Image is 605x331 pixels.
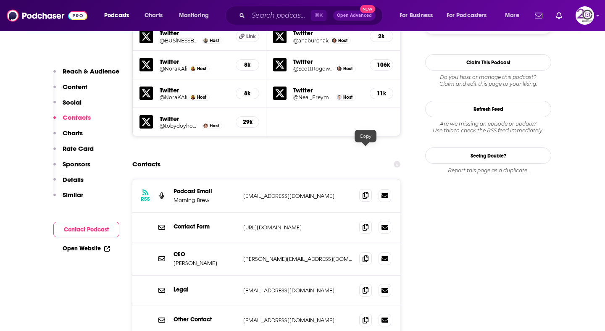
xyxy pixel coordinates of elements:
[338,38,347,43] span: Host
[243,317,352,324] p: [EMAIL_ADDRESS][DOMAIN_NAME]
[53,222,119,237] button: Contact Podcast
[63,67,119,75] p: Reach & Audience
[63,113,91,121] p: Contacts
[377,33,386,40] h5: 2k
[360,5,375,13] span: New
[53,83,87,98] button: Content
[139,9,168,22] a: Charts
[63,176,84,184] p: Details
[53,113,91,129] button: Contacts
[53,191,83,206] button: Similar
[174,251,237,258] p: CEO
[53,129,83,144] button: Charts
[332,38,337,43] img: Alan Haburchak
[145,10,163,21] span: Charts
[160,37,200,44] a: @BUSlNESSBARISTA
[243,61,252,68] h5: 8k
[333,11,376,21] button: Open AdvancedNew
[236,31,259,42] a: Link
[53,67,119,83] button: Reach & Audience
[447,10,487,21] span: For Podcasters
[425,74,551,87] div: Claim and edit this page to your liking.
[377,61,386,68] h5: 106k
[174,197,237,204] p: Morning Brew
[203,123,208,128] img: Toby Howell
[425,147,551,164] a: Seeing Double?
[293,94,334,100] a: @Neal_Freyman
[210,38,219,43] span: Host
[233,6,391,25] div: Search podcasts, credits, & more...
[243,90,252,97] h5: 8k
[243,192,352,200] p: [EMAIL_ADDRESS][DOMAIN_NAME]
[441,9,499,22] button: open menu
[425,167,551,174] div: Report this page as a duplicate.
[63,160,90,168] p: Sponsors
[53,160,90,176] button: Sponsors
[293,29,363,37] h5: Twitter
[505,10,519,21] span: More
[174,316,237,323] p: Other Contact
[337,66,342,71] a: Scott Rogowsky
[174,286,237,293] p: Legal
[337,95,342,100] img: Neal Freyman
[63,129,83,137] p: Charts
[160,29,229,37] h5: Twitter
[576,6,594,25] img: User Profile
[63,83,87,91] p: Content
[160,94,187,100] a: @NoraKAli
[203,38,208,43] img: Alex Lieberman
[7,8,87,24] img: Podchaser - Follow, Share and Rate Podcasts
[293,37,329,44] a: @ahaburchak
[576,6,594,25] span: Logged in as kvolz
[132,156,160,172] h2: Contacts
[98,9,140,22] button: open menu
[394,9,443,22] button: open menu
[191,95,195,100] img: Nora Ali
[246,33,256,40] span: Link
[400,10,433,21] span: For Business
[174,188,237,195] p: Podcast Email
[243,224,352,231] p: [URL][DOMAIN_NAME]
[160,115,229,123] h5: Twitter
[248,9,311,22] input: Search podcasts, credits, & more...
[179,10,209,21] span: Monitoring
[343,66,352,71] span: Host
[243,255,352,263] p: [PERSON_NAME][EMAIL_ADDRESS][DOMAIN_NAME]
[63,144,94,152] p: Rate Card
[160,58,229,66] h5: Twitter
[141,196,150,202] h3: RSS
[243,287,352,294] p: [EMAIL_ADDRESS][DOMAIN_NAME]
[210,123,219,129] span: Host
[160,86,229,94] h5: Twitter
[531,8,546,23] a: Show notifications dropdown
[425,101,551,117] button: Refresh Feed
[293,66,334,72] a: @ScottRogowsky
[174,223,237,230] p: Contact Form
[63,245,110,252] a: Open Website
[311,10,326,21] span: ⌘ K
[197,95,206,100] span: Host
[552,8,566,23] a: Show notifications dropdown
[377,90,386,97] h5: 11k
[425,74,551,81] span: Do you host or manage this podcast?
[425,121,551,134] div: Are we missing an episode or update? Use this to check the RSS feed immediately.
[197,66,206,71] span: Host
[191,66,195,71] a: Nora Ali
[425,54,551,71] button: Claim This Podcast
[293,58,363,66] h5: Twitter
[160,123,200,129] a: @tobydoyhowell
[243,118,252,126] h5: 29k
[174,260,237,267] p: [PERSON_NAME]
